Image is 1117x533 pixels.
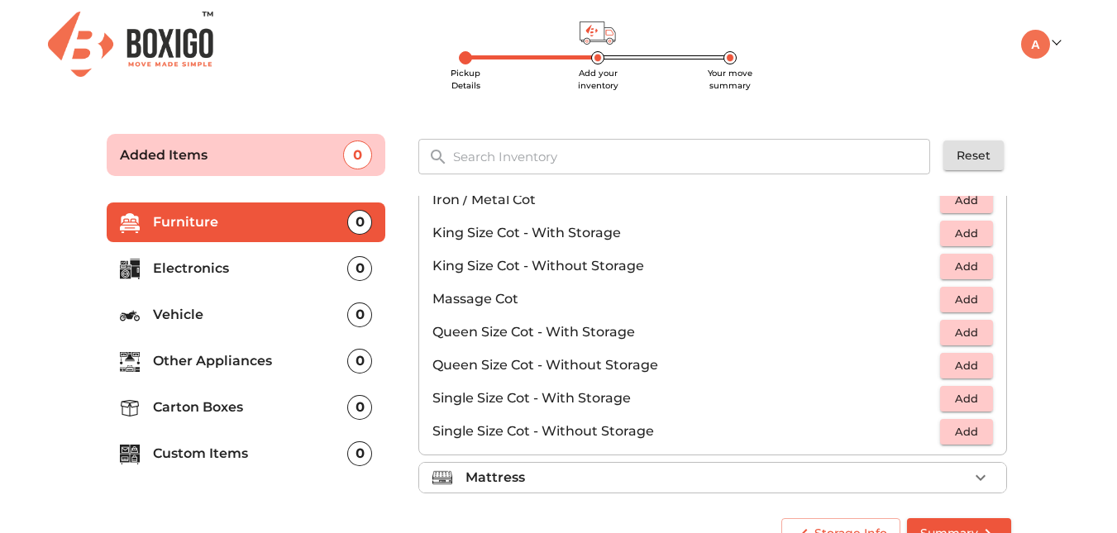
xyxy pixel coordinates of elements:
span: Add [948,356,985,375]
p: Vehicle [153,305,348,325]
span: Add [948,191,985,210]
p: Queen Size Cot - Without Storage [432,355,940,375]
div: 0 [347,302,372,327]
div: 0 [347,395,372,420]
p: Furniture [153,212,348,232]
p: Queen Size Cot - With Storage [432,322,940,342]
p: Carton Boxes [153,397,348,417]
div: 0 [347,349,372,374]
div: 0 [347,256,372,281]
button: Reset [943,140,1004,171]
span: Your move summary [708,68,752,91]
button: Add [940,188,993,213]
span: Reset [957,145,991,166]
p: Single Size Cot - With Storage [432,388,940,408]
p: Custom Items [153,444,348,464]
div: 0 [347,441,372,466]
img: Boxigo [48,12,213,77]
span: Add [948,422,985,441]
span: Add [948,389,985,408]
img: mattress [432,468,452,488]
span: Add [948,290,985,309]
div: 0 [347,210,372,235]
p: Mattress [465,468,525,488]
button: Add [940,353,993,378]
p: Added Items [120,145,344,165]
span: Add [948,224,985,243]
span: Add [948,323,985,342]
p: King Size Cot - Without Storage [432,256,940,276]
p: Other Appliances [153,351,348,371]
p: Single Size Cot - Without Storage [432,421,940,441]
p: Massage Cot [432,289,940,309]
button: Add [940,419,993,445]
div: 0 [343,140,372,169]
p: King Size Cot - With Storage [432,223,940,243]
button: Add [940,320,993,345]
button: Add [940,254,993,279]
span: Add your inventory [578,68,618,91]
button: Add [940,221,993,246]
input: Search Inventory [443,139,942,174]
button: Add [940,287,993,312]
p: Electronics [153,259,348,278]
p: Iron / Metal Cot [432,190,940,210]
span: Pickup Details [451,68,480,91]
button: Add [940,386,993,412]
span: Add [948,257,985,276]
